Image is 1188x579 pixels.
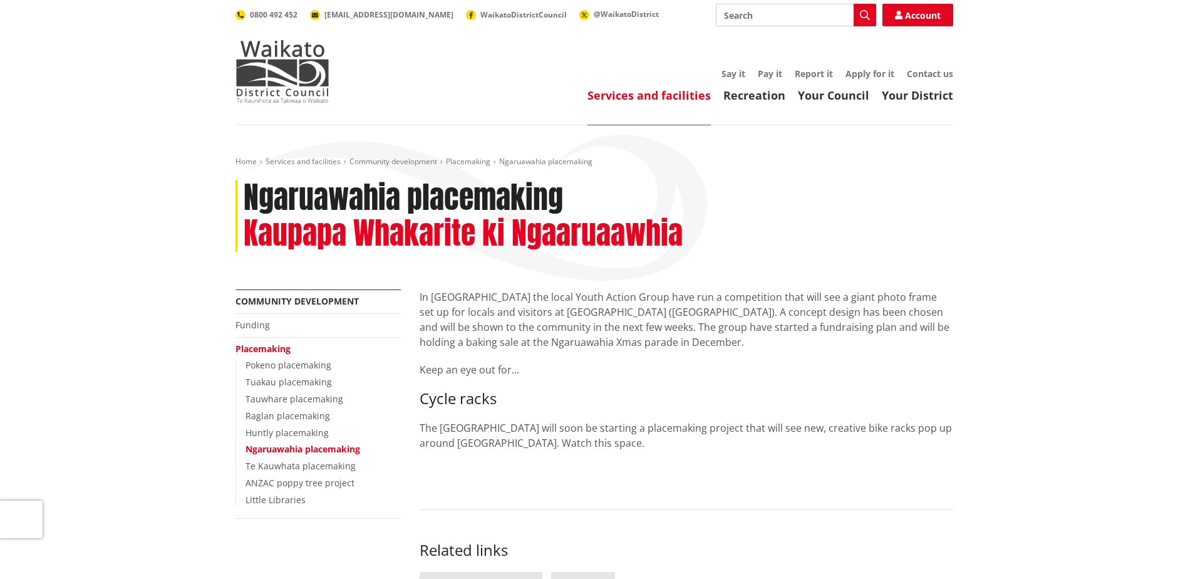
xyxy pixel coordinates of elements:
a: Home [235,156,257,167]
a: Tuakau placemaking [245,376,332,388]
h1: Ngaruawahia placemaking [244,180,563,216]
span: @WaikatoDistrict [594,9,659,19]
a: WaikatoDistrictCouncil [466,9,567,20]
a: Funding [235,319,270,331]
a: Placemaking [235,343,291,355]
h3: Cycle racks [420,390,953,408]
input: Search input [716,4,876,26]
a: Say it [721,68,745,80]
img: Waikato District Council - Te Kaunihera aa Takiwaa o Waikato [235,40,329,103]
a: Tauwhare placemaking [245,393,343,405]
a: Huntly placemaking [245,427,329,439]
a: Contact us [907,68,953,80]
a: @WaikatoDistrict [579,9,659,19]
a: Community development [349,156,437,167]
a: Services and facilities [587,88,711,103]
p: Keep an eye out for... [420,362,953,377]
a: Apply for it [845,68,894,80]
a: Recreation [723,88,785,103]
a: Your District [882,88,953,103]
a: Pay it [758,68,782,80]
span: WaikatoDistrictCouncil [480,9,567,20]
span: 0800 492 452 [250,9,297,20]
a: [EMAIL_ADDRESS][DOMAIN_NAME] [310,9,453,20]
a: ANZAC poppy tree project [245,477,354,489]
a: Account [882,4,953,26]
a: Services and facilities [266,156,341,167]
a: Placemaking [446,156,490,167]
nav: breadcrumb [235,157,953,167]
a: Community development [235,295,359,307]
a: Your Council [798,88,869,103]
a: Little Libraries [245,494,306,506]
a: 0800 492 452 [235,9,297,20]
a: Ngaruawahia placemaking [245,443,360,455]
p: In [GEOGRAPHIC_DATA] the local Youth Action Group have run a competition that will see a giant ph... [420,289,953,350]
a: Raglan placemaking [245,410,330,422]
p: The [GEOGRAPHIC_DATA] will soon be starting a placemaking project that will see new, creative bik... [420,420,953,451]
a: Te Kauwhata placemaking [245,460,356,472]
h2: Kaupapa Whakarite ki Ngaaruaawhia [244,216,683,252]
h3: Related links [420,541,953,560]
a: Report it [795,68,833,80]
span: Ngaruawahia placemaking [499,156,592,167]
span: [EMAIL_ADDRESS][DOMAIN_NAME] [324,9,453,20]
a: Pokeno placemaking [245,359,331,371]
